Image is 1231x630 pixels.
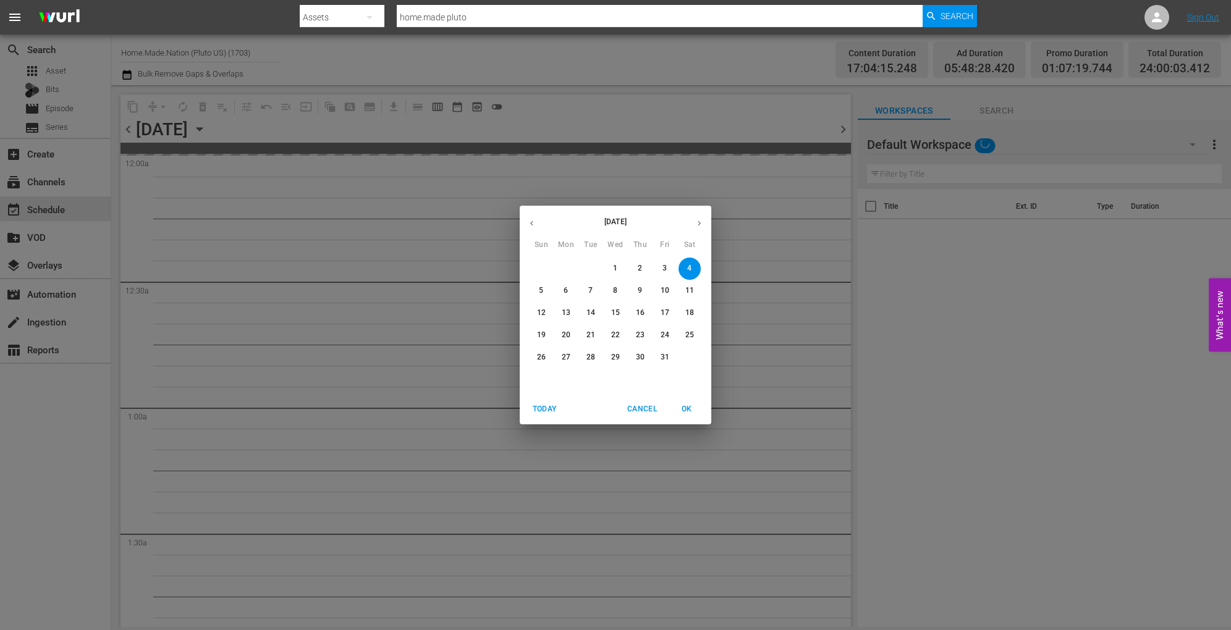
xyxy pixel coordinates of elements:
[622,399,662,419] button: Cancel
[629,258,651,280] button: 2
[662,263,667,274] p: 3
[661,330,669,340] p: 24
[604,302,627,324] button: 15
[537,308,546,318] p: 12
[555,346,577,369] button: 27
[604,324,627,346] button: 22
[679,324,701,346] button: 25
[555,302,577,324] button: 13
[580,280,602,302] button: 7
[530,346,552,369] button: 26
[564,285,568,296] p: 6
[672,403,701,416] span: OK
[604,239,627,251] span: Wed
[530,324,552,346] button: 19
[613,285,617,296] p: 8
[654,280,676,302] button: 10
[627,403,657,416] span: Cancel
[613,263,617,274] p: 1
[661,308,669,318] p: 17
[636,330,645,340] p: 23
[629,302,651,324] button: 16
[586,352,595,363] p: 28
[685,308,694,318] p: 18
[586,308,595,318] p: 14
[555,280,577,302] button: 6
[629,239,651,251] span: Thu
[679,302,701,324] button: 18
[562,352,570,363] p: 27
[539,285,543,296] p: 5
[530,280,552,302] button: 5
[654,258,676,280] button: 3
[611,330,620,340] p: 22
[636,308,645,318] p: 16
[580,346,602,369] button: 28
[555,239,577,251] span: Mon
[679,258,701,280] button: 4
[687,263,692,274] p: 4
[629,346,651,369] button: 30
[667,399,706,419] button: OK
[604,346,627,369] button: 29
[638,285,642,296] p: 9
[530,239,552,251] span: Sun
[629,280,651,302] button: 9
[679,239,701,251] span: Sat
[685,330,694,340] p: 25
[1187,12,1219,22] a: Sign Out
[586,330,595,340] p: 21
[679,280,701,302] button: 11
[685,285,694,296] p: 11
[562,308,570,318] p: 13
[654,324,676,346] button: 24
[611,308,620,318] p: 15
[1209,279,1231,352] button: Open Feedback Widget
[580,239,602,251] span: Tue
[525,399,564,419] button: Today
[654,239,676,251] span: Fri
[555,324,577,346] button: 20
[537,352,546,363] p: 26
[7,10,22,25] span: menu
[611,352,620,363] p: 29
[537,330,546,340] p: 19
[30,3,89,32] img: ans4CAIJ8jUAAAAAAAAAAAAAAAAAAAAAAAAgQb4GAAAAAAAAAAAAAAAAAAAAAAAAJMjXAAAAAAAAAAAAAAAAAAAAAAAAgAT5G...
[580,302,602,324] button: 14
[654,302,676,324] button: 17
[654,346,676,369] button: 31
[530,302,552,324] button: 12
[604,280,627,302] button: 8
[638,263,642,274] p: 2
[544,216,687,227] p: [DATE]
[941,5,973,27] span: Search
[588,285,593,296] p: 7
[580,324,602,346] button: 21
[629,324,651,346] button: 23
[604,258,627,280] button: 1
[562,330,570,340] p: 20
[530,403,559,416] span: Today
[661,285,669,296] p: 10
[636,352,645,363] p: 30
[661,352,669,363] p: 31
